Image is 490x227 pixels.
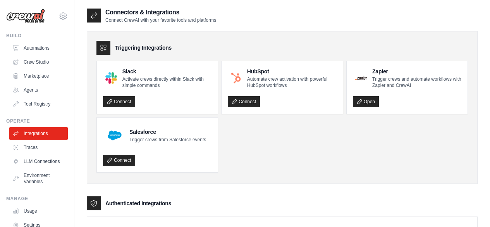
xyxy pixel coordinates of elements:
p: Automate crew activation with powerful HubSpot workflows [247,76,337,88]
img: Logo [6,9,45,24]
div: Operate [6,118,68,124]
a: Integrations [9,127,68,140]
p: Activate crews directly within Slack with simple commands [122,76,212,88]
h4: Slack [122,68,212,75]
h2: Connectors & Integrations [105,8,216,17]
h3: Triggering Integrations [115,44,172,52]
a: Connect [103,155,135,166]
a: Usage [9,205,68,217]
p: Connect CrewAI with your favorite tools and platforms [105,17,216,23]
div: Manage [6,196,68,202]
a: Connect [228,96,260,107]
img: Zapier Logo [355,76,367,80]
h3: Authenticated Integrations [105,199,171,207]
a: Traces [9,141,68,154]
img: HubSpot Logo [230,72,241,83]
img: Salesforce Logo [105,126,124,145]
p: Trigger crews and automate workflows with Zapier and CrewAI [372,76,461,88]
a: LLM Connections [9,155,68,168]
img: Slack Logo [105,72,117,84]
a: Tool Registry [9,98,68,110]
p: Trigger crews from Salesforce events [129,137,206,143]
a: Connect [103,96,135,107]
h4: HubSpot [247,68,337,75]
a: Environment Variables [9,169,68,188]
a: Automations [9,42,68,54]
a: Open [353,96,379,107]
div: Build [6,33,68,39]
a: Marketplace [9,70,68,82]
a: Crew Studio [9,56,68,68]
h4: Zapier [372,68,461,75]
h4: Salesforce [129,128,206,136]
a: Agents [9,84,68,96]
